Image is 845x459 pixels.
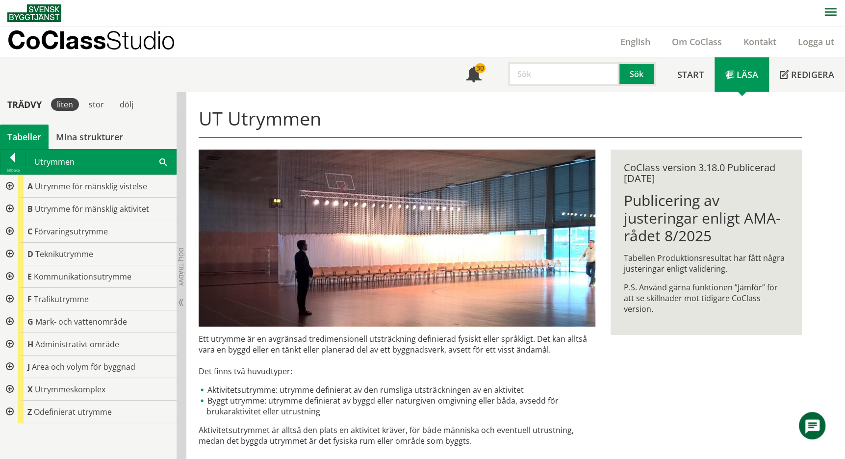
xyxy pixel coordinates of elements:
[199,150,595,327] img: utrymme.jpg
[623,253,789,274] p: Tabellen Produktionsresultat har fått några justeringar enligt validering.
[27,316,33,327] span: G
[177,248,185,286] span: Dölj trädvy
[35,316,127,327] span: Mark- och vattenområde
[27,181,33,192] span: A
[27,294,32,305] span: F
[34,271,131,282] span: Kommunikationsutrymme
[466,68,482,83] span: Notifikationer
[83,98,110,111] div: stor
[508,62,619,86] input: Sök
[27,339,33,350] span: H
[159,156,167,167] span: Sök i tabellen
[106,25,175,54] span: Studio
[26,150,176,174] div: Utrymmen
[35,249,93,259] span: Teknikutrymme
[27,407,32,417] span: Z
[35,204,149,214] span: Utrymme för mänsklig aktivitet
[7,4,61,22] img: Svensk Byggtjänst
[35,339,119,350] span: Administrativt område
[623,282,789,314] p: P.S. Använd gärna funktionen ”Jämför” för att se skillnader mot tidigare CoClass version.
[199,395,595,417] li: Byggt utrymme: utrymme definierat av byggd eller naturgiven omgivning eller båda, avsedd för bruk...
[35,384,105,395] span: Utrymmeskomplex
[49,125,130,149] a: Mina strukturer
[27,204,33,214] span: B
[7,26,196,57] a: CoClassStudio
[623,192,789,245] h1: Publicering av justeringar enligt AMA-rådet 8/2025
[475,63,486,73] div: 30
[619,62,656,86] button: Sök
[27,249,33,259] span: D
[51,98,79,111] div: liten
[27,361,30,372] span: J
[32,361,135,372] span: Area och volym för byggnad
[114,98,139,111] div: dölj
[7,34,175,46] p: CoClass
[0,166,25,174] div: Tillbaka
[623,162,789,184] div: CoClass version 3.18.0 Publicerad [DATE]
[199,107,801,138] h1: UT Utrymmen
[27,226,32,237] span: C
[27,271,32,282] span: E
[34,294,89,305] span: Trafikutrymme
[27,384,33,395] span: X
[34,407,112,417] span: Odefinierat utrymme
[455,57,492,92] a: 30
[34,226,108,237] span: Förvaringsutrymme
[199,384,595,395] li: Aktivitetsutrymme: utrymme definierat av den rumsliga utsträckningen av en aktivitet
[2,99,47,110] div: Trädvy
[610,36,661,48] a: English
[35,181,147,192] span: Utrymme för mänsklig vistelse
